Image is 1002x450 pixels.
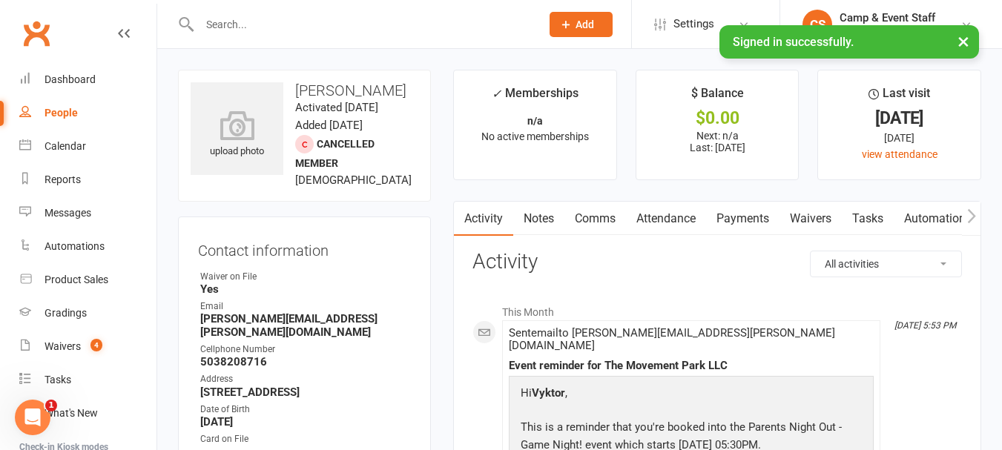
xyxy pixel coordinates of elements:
span: Signed in successfully. [733,35,854,49]
time: Activated [DATE] [295,101,378,114]
a: Automations [19,230,156,263]
a: Waivers [779,202,842,236]
div: [DATE] [831,110,967,126]
li: This Month [472,297,962,320]
h3: Activity [472,251,962,274]
a: Dashboard [19,63,156,96]
a: What's New [19,397,156,430]
div: Memberships [492,84,579,111]
button: Add [550,12,613,37]
strong: [STREET_ADDRESS] [200,386,411,399]
a: Tasks [842,202,894,236]
div: Calendar [45,140,86,152]
div: Tasks [45,374,71,386]
div: Product Sales [45,274,108,285]
div: Event reminder for The Movement Park LLC [509,360,874,372]
p: Next: n/a Last: [DATE] [650,130,785,153]
p: Hi , [517,384,866,406]
strong: Vyktor [532,386,565,400]
a: Gradings [19,297,156,330]
span: [DEMOGRAPHIC_DATA] [295,173,412,187]
span: 4 [90,339,102,351]
div: Email [200,300,411,314]
div: CS [802,10,832,39]
a: Activity [454,202,513,236]
div: Reports [45,173,81,185]
div: $ Balance [691,84,744,110]
div: Date of Birth [200,403,411,417]
span: No active memberships [481,130,589,142]
div: People [45,107,78,119]
a: Payments [706,202,779,236]
a: People [19,96,156,130]
a: Messages [19,196,156,230]
a: Attendance [626,202,706,236]
a: view attendance [862,148,937,160]
strong: 5038208716 [200,355,411,368]
a: Automations [894,202,982,236]
div: Card on File [200,432,411,446]
i: ✓ [492,87,501,101]
div: Camp & Event Staff [840,11,952,24]
div: Gradings [45,307,87,319]
a: Product Sales [19,263,156,297]
h3: Contact information [198,236,411,259]
div: Messages [45,207,91,219]
input: Search... [195,14,530,35]
strong: Yes [200,282,411,296]
span: Cancelled member [295,138,375,169]
div: [DATE] [831,130,967,146]
div: upload photo [191,110,283,159]
strong: [PERSON_NAME][EMAIL_ADDRESS][PERSON_NAME][DOMAIN_NAME] [200,312,411,339]
span: Add [576,19,594,30]
div: Address [200,372,411,386]
div: The Movement Park LLC [840,24,952,38]
div: Dashboard [45,73,96,85]
button: × [950,25,977,57]
strong: n/a [527,115,543,127]
h3: [PERSON_NAME] [191,82,418,99]
i: [DATE] 5:53 PM [894,320,956,331]
a: Calendar [19,130,156,163]
a: Reports [19,163,156,196]
a: Waivers 4 [19,330,156,363]
a: Clubworx [18,15,55,52]
div: Cellphone Number [200,343,411,357]
div: Last visit [868,84,930,110]
time: Added [DATE] [295,119,363,132]
div: $0.00 [650,110,785,126]
span: Settings [673,7,714,41]
a: Notes [513,202,564,236]
a: Comms [564,202,626,236]
strong: [DATE] [200,415,411,429]
a: Tasks [19,363,156,397]
span: Sent email to [PERSON_NAME][EMAIL_ADDRESS][PERSON_NAME][DOMAIN_NAME] [509,326,835,352]
span: 1 [45,400,57,411]
iframe: Intercom live chat [15,400,50,435]
div: What's New [45,407,98,419]
div: Automations [45,240,105,252]
div: Waiver on File [200,270,411,284]
div: Waivers [45,340,81,352]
